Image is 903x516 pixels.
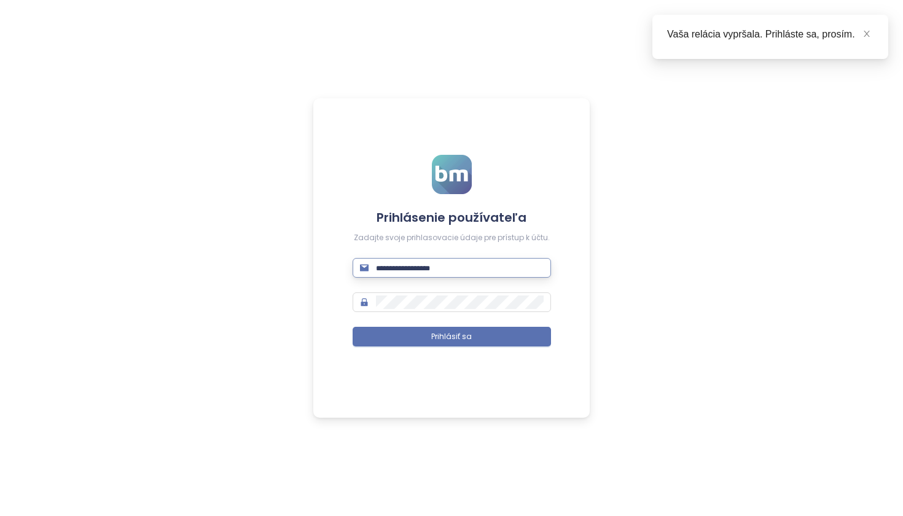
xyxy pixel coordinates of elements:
[862,29,871,38] span: close
[360,264,369,272] span: mail
[360,298,369,307] span: lock
[353,327,551,346] button: Prihlásiť sa
[353,209,551,226] h4: Prihlásenie používateľa
[431,331,472,343] span: Prihlásiť sa
[432,155,472,194] img: logo
[667,27,874,42] div: Vaša relácia vypršala. Prihláste sa, prosím.
[353,232,551,244] div: Zadajte svoje prihlasovacie údaje pre prístup k účtu.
